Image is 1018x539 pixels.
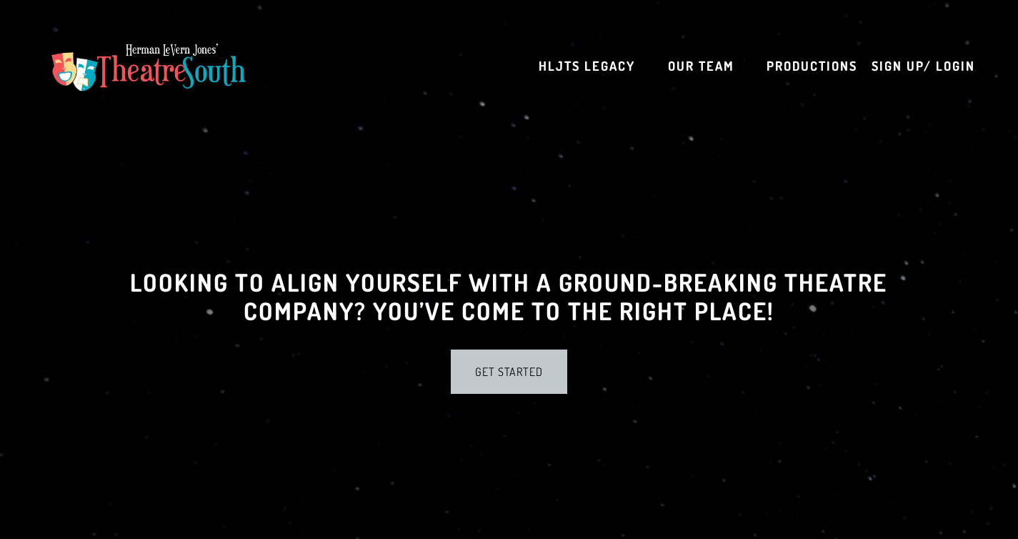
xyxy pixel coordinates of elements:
[872,51,975,80] a: Sign up/ Login
[130,267,894,326] strong: LOOKING TO ALIGN YOURSELF WITH A GROUND-BREAKING THEATRE COMPANY? YOU’VE COME TO THE RIGHT PLACE!
[668,51,734,80] a: Our Team
[451,350,568,394] a: Get Started
[767,51,857,80] a: Productions
[43,32,254,99] img: TheatreSouth
[539,51,635,80] a: HLJTS Legacy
